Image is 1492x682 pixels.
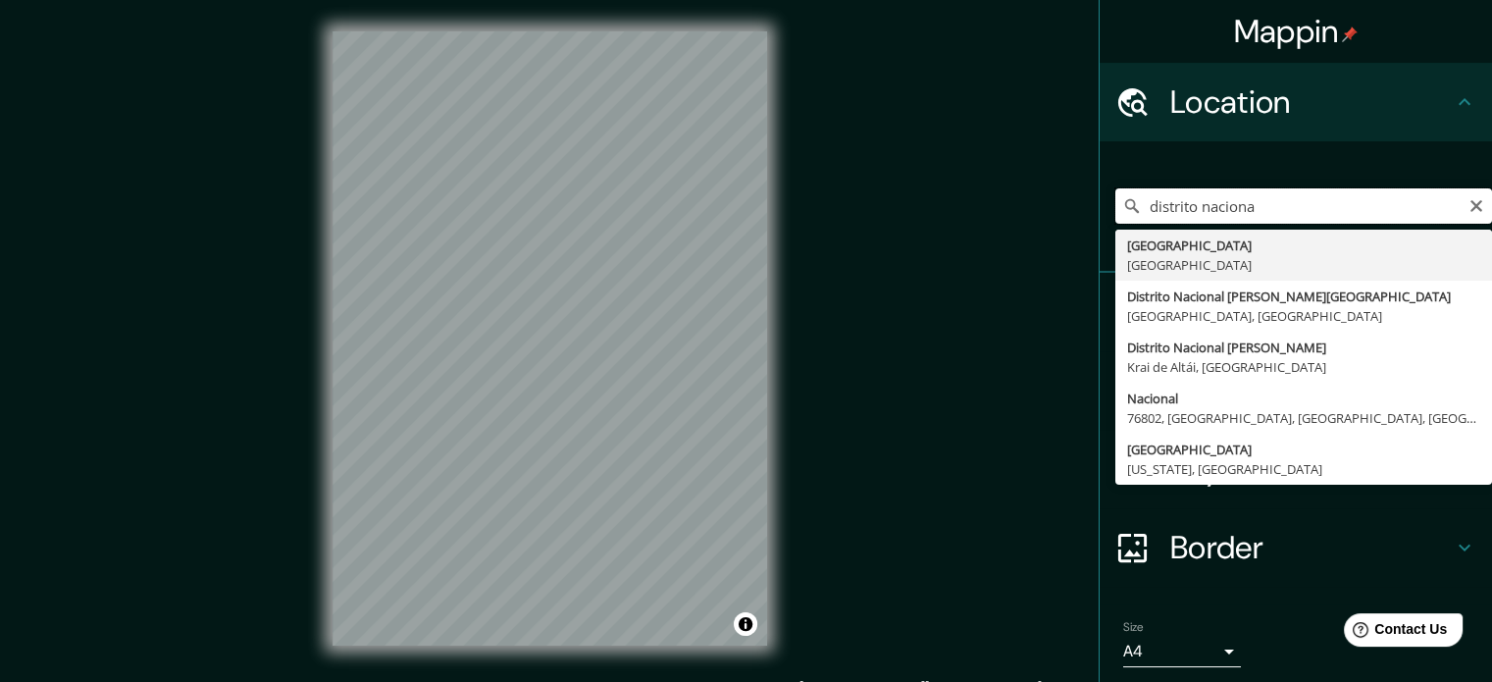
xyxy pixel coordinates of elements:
[1342,26,1358,42] img: pin-icon.png
[1127,459,1480,479] div: [US_STATE], [GEOGRAPHIC_DATA]
[1127,408,1480,428] div: 76802, [GEOGRAPHIC_DATA], [GEOGRAPHIC_DATA], [GEOGRAPHIC_DATA]
[1468,195,1484,214] button: Clear
[1123,636,1241,667] div: A4
[1170,528,1453,567] h4: Border
[1127,338,1480,357] div: Distrito Nacional [PERSON_NAME]
[1100,351,1492,430] div: Style
[1115,188,1492,224] input: Pick your city or area
[1127,440,1480,459] div: [GEOGRAPHIC_DATA]
[1100,273,1492,351] div: Pins
[1127,236,1480,255] div: [GEOGRAPHIC_DATA]
[1170,82,1453,122] h4: Location
[1127,389,1480,408] div: Nacional
[1127,287,1480,306] div: Distrito Nacional [PERSON_NAME][GEOGRAPHIC_DATA]
[1123,619,1144,636] label: Size
[1317,605,1470,660] iframe: Help widget launcher
[1100,63,1492,141] div: Location
[1127,255,1480,275] div: [GEOGRAPHIC_DATA]
[1100,508,1492,587] div: Border
[1234,12,1359,51] h4: Mappin
[734,612,757,636] button: Toggle attribution
[1170,449,1453,489] h4: Layout
[1100,430,1492,508] div: Layout
[333,31,767,646] canvas: Map
[1127,306,1480,326] div: [GEOGRAPHIC_DATA], [GEOGRAPHIC_DATA]
[1127,357,1480,377] div: Krai de Altái, [GEOGRAPHIC_DATA]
